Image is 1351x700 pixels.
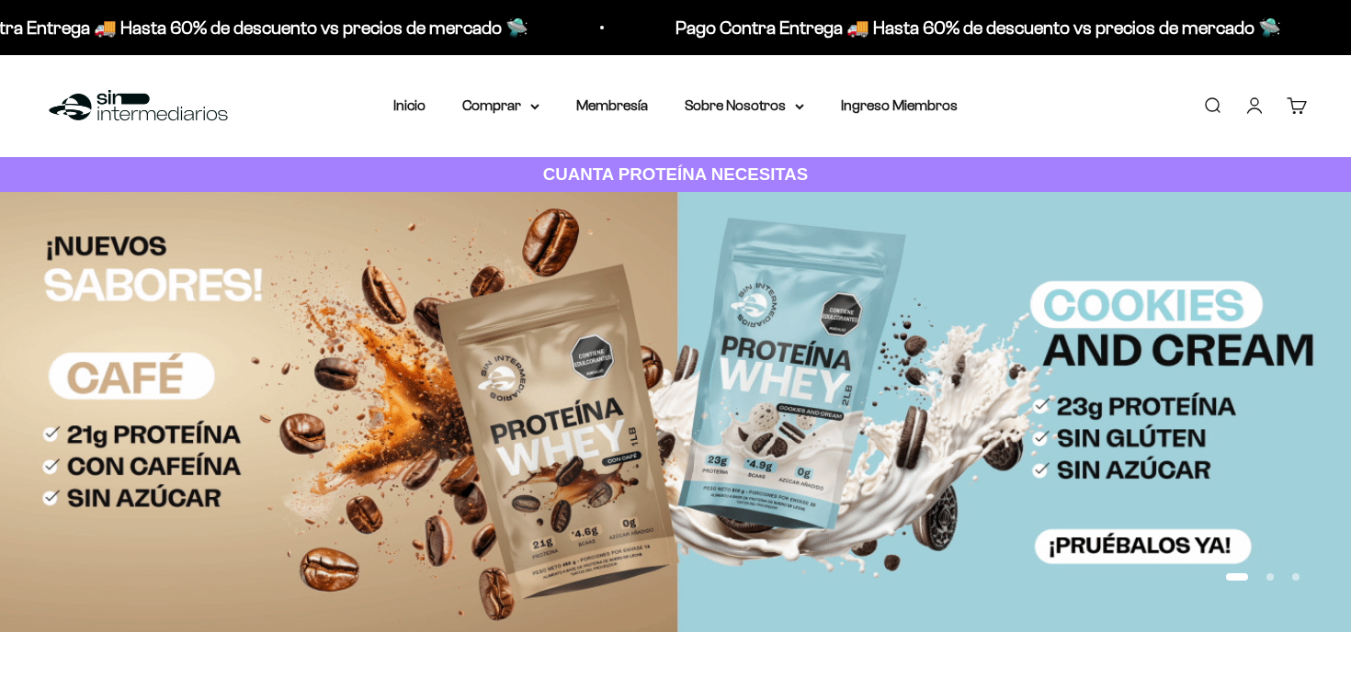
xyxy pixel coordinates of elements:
[841,97,958,113] a: Ingreso Miembros
[685,94,804,118] summary: Sobre Nosotros
[543,164,809,184] strong: CUANTA PROTEÍNA NECESITAS
[462,94,539,118] summary: Comprar
[576,97,648,113] a: Membresía
[566,13,1172,42] p: Pago Contra Entrega 🚚 Hasta 60% de descuento vs precios de mercado 🛸
[393,97,426,113] a: Inicio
